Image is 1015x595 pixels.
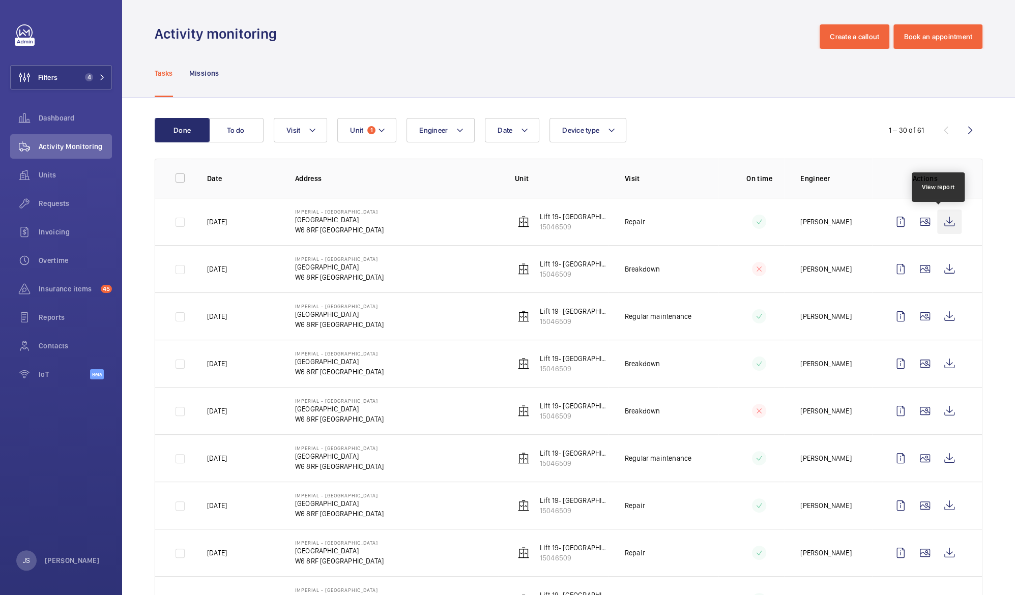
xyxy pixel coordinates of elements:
p: W6 8RF [GEOGRAPHIC_DATA] [295,461,384,471]
button: Visit [274,118,327,142]
img: elevator.svg [517,358,530,370]
p: [PERSON_NAME] [800,406,851,416]
p: Imperial - [GEOGRAPHIC_DATA] [295,587,384,593]
button: Book an appointment [893,24,982,49]
p: Regular maintenance [625,453,691,463]
p: 15046509 [540,553,608,563]
span: 1 [367,126,375,134]
p: [DATE] [207,453,227,463]
span: Device type [562,126,599,134]
button: Unit1 [337,118,396,142]
p: Unit [515,173,608,184]
p: [DATE] [207,548,227,558]
span: 45 [101,285,112,293]
img: elevator.svg [517,216,530,228]
img: elevator.svg [517,263,530,275]
span: Filters [38,72,57,82]
p: Breakdown [625,359,660,369]
p: [DATE] [207,500,227,511]
p: Engineer [800,173,872,184]
p: Lift 19- [GEOGRAPHIC_DATA] Block (Passenger) [540,495,608,505]
span: IoT [39,369,90,379]
span: Engineer [419,126,448,134]
span: Invoicing [39,227,112,237]
div: View report [922,183,955,192]
img: elevator.svg [517,547,530,559]
span: Date [498,126,512,134]
p: [GEOGRAPHIC_DATA] [295,309,384,319]
p: [GEOGRAPHIC_DATA] [295,215,384,225]
p: Missions [189,68,219,78]
span: Units [39,170,112,180]
p: W6 8RF [GEOGRAPHIC_DATA] [295,414,384,424]
button: Create a callout [820,24,889,49]
img: elevator.svg [517,405,530,417]
p: 15046509 [540,316,608,326]
p: [GEOGRAPHIC_DATA] [295,262,384,272]
p: [PERSON_NAME] [45,555,100,566]
p: [GEOGRAPHIC_DATA] [295,451,384,461]
p: Regular maintenance [625,311,691,321]
p: Lift 19- [GEOGRAPHIC_DATA] Block (Passenger) [540,401,608,411]
p: [DATE] [207,217,227,227]
p: Imperial - [GEOGRAPHIC_DATA] [295,350,384,356]
p: [PERSON_NAME] [800,264,851,274]
p: Lift 19- [GEOGRAPHIC_DATA] Block (Passenger) [540,306,608,316]
button: Done [155,118,210,142]
p: 15046509 [540,222,608,232]
p: Breakdown [625,406,660,416]
button: Device type [549,118,626,142]
p: Lift 19- [GEOGRAPHIC_DATA] Block (Passenger) [540,353,608,364]
span: Visit [286,126,300,134]
p: 15046509 [540,458,608,468]
p: Imperial - [GEOGRAPHIC_DATA] [295,256,384,262]
span: Unit [350,126,363,134]
p: 15046509 [540,269,608,279]
p: [PERSON_NAME] [800,359,851,369]
p: [PERSON_NAME] [800,217,851,227]
p: [DATE] [207,264,227,274]
p: Imperial - [GEOGRAPHIC_DATA] [295,398,384,404]
p: On time [735,173,785,184]
button: Filters4 [10,65,112,90]
p: Imperial - [GEOGRAPHIC_DATA] [295,209,384,215]
img: elevator.svg [517,499,530,512]
span: Requests [39,198,112,209]
p: Imperial - [GEOGRAPHIC_DATA] [295,540,384,546]
p: [GEOGRAPHIC_DATA] [295,404,384,414]
span: Dashboard [39,113,112,123]
p: Breakdown [625,264,660,274]
span: Contacts [39,341,112,351]
span: 4 [85,73,93,81]
span: Insurance items [39,284,97,294]
h1: Activity monitoring [155,24,283,43]
p: Lift 19- [GEOGRAPHIC_DATA] Block (Passenger) [540,543,608,553]
p: [PERSON_NAME] [800,548,851,558]
img: elevator.svg [517,310,530,322]
p: [GEOGRAPHIC_DATA] [295,356,384,367]
p: Visit [625,173,718,184]
p: W6 8RF [GEOGRAPHIC_DATA] [295,367,384,377]
p: [DATE] [207,359,227,369]
p: [GEOGRAPHIC_DATA] [295,498,384,509]
p: Repair [625,548,645,558]
p: Imperial - [GEOGRAPHIC_DATA] [295,445,384,451]
p: Lift 19- [GEOGRAPHIC_DATA] Block (Passenger) [540,212,608,222]
span: Reports [39,312,112,322]
p: Imperial - [GEOGRAPHIC_DATA] [295,492,384,498]
button: To do [209,118,264,142]
p: Actions [888,173,962,184]
p: JS [23,555,30,566]
p: Address [295,173,499,184]
span: Activity Monitoring [39,141,112,152]
p: Lift 19- [GEOGRAPHIC_DATA] Block (Passenger) [540,259,608,269]
p: Repair [625,500,645,511]
p: 15046509 [540,505,608,516]
p: [PERSON_NAME] [800,311,851,321]
p: W6 8RF [GEOGRAPHIC_DATA] [295,556,384,566]
p: Date [207,173,279,184]
p: [GEOGRAPHIC_DATA] [295,546,384,556]
p: Tasks [155,68,173,78]
p: 15046509 [540,411,608,421]
button: Engineer [407,118,475,142]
